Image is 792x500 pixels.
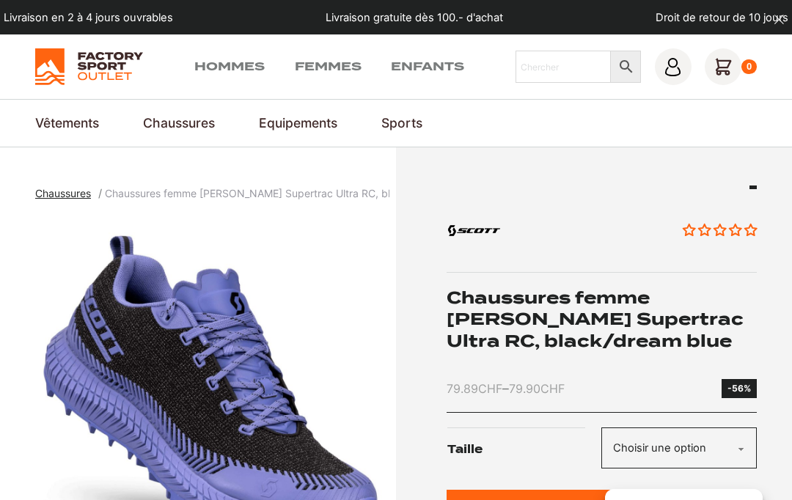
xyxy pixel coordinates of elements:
[447,379,565,398] p: –
[478,381,502,396] span: CHF
[35,185,389,202] nav: breadcrumbs
[194,58,265,76] a: Hommes
[35,187,99,199] a: Chaussures
[447,427,601,471] label: Taille
[295,58,362,76] a: Femmes
[391,58,464,76] a: Enfants
[509,381,565,396] bdi: 79.90
[741,59,757,74] div: 0
[540,381,565,396] span: CHF
[105,187,466,199] span: Chaussures femme [PERSON_NAME] Supertrac Ultra RC, black/dream blue
[326,10,503,26] p: Livraison gratuite dès 100.- d'achat
[447,287,757,351] h1: Chaussures femme [PERSON_NAME] Supertrac Ultra RC, black/dream blue
[727,382,751,395] div: -56%
[4,10,173,26] p: Livraison en 2 à 4 jours ouvrables
[381,114,422,133] a: Sports
[259,114,337,133] a: Equipements
[766,7,792,33] button: dismiss
[656,10,788,26] p: Droit de retour de 10 jours
[447,381,502,396] bdi: 79.89
[143,114,215,133] a: Chaussures
[35,48,143,85] img: Factory Sport Outlet
[35,114,99,133] a: Vêtements
[516,51,611,83] input: Chercher
[35,187,91,199] span: Chaussures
